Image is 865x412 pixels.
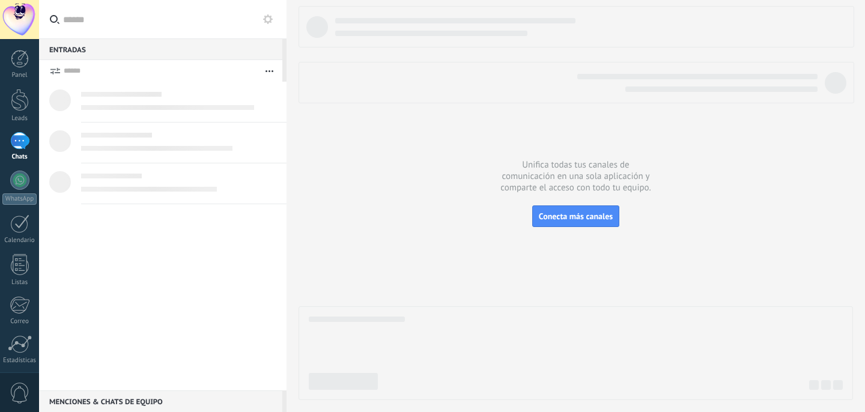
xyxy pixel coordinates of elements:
span: Conecta más canales [539,211,613,222]
div: Menciones & Chats de equipo [39,390,282,412]
div: Listas [2,279,37,286]
div: WhatsApp [2,193,37,205]
div: Entradas [39,38,282,60]
div: Chats [2,153,37,161]
div: Correo [2,318,37,326]
div: Estadísticas [2,357,37,365]
button: Conecta más canales [532,205,619,227]
div: Panel [2,71,37,79]
div: Calendario [2,237,37,244]
div: Leads [2,115,37,123]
